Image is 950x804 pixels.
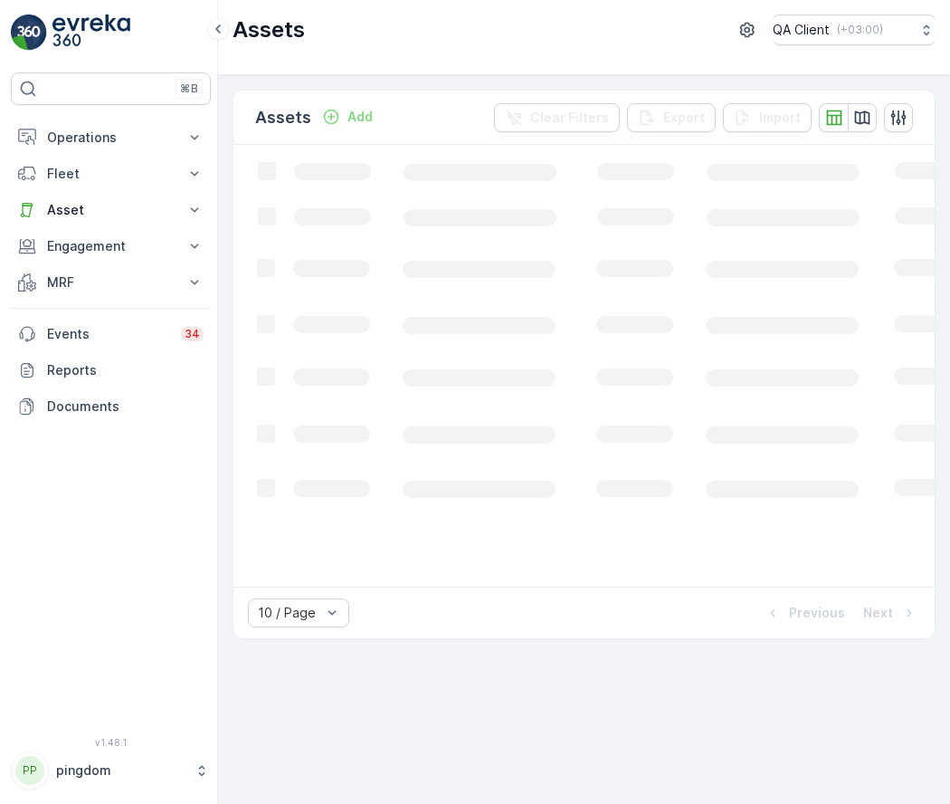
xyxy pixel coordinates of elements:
[494,103,620,132] button: Clear Filters
[11,192,211,228] button: Asset
[837,23,883,37] p: ( +03:00 )
[47,273,175,292] p: MRF
[180,81,198,96] p: ⌘B
[773,21,830,39] p: QA Client
[233,15,305,44] p: Assets
[52,14,130,51] img: logo_light-DOdMpM7g.png
[11,156,211,192] button: Fleet
[47,361,204,379] p: Reports
[663,109,705,127] p: Export
[11,14,47,51] img: logo
[789,604,845,622] p: Previous
[47,201,175,219] p: Asset
[315,106,380,128] button: Add
[185,327,200,341] p: 34
[11,737,211,748] span: v 1.48.1
[11,228,211,264] button: Engagement
[11,352,211,388] a: Reports
[11,388,211,425] a: Documents
[47,397,204,416] p: Documents
[759,109,801,127] p: Import
[11,264,211,301] button: MRF
[47,165,175,183] p: Fleet
[347,108,373,126] p: Add
[773,14,936,45] button: QA Client(+03:00)
[11,120,211,156] button: Operations
[47,325,170,343] p: Events
[863,604,893,622] p: Next
[47,129,175,147] p: Operations
[723,103,812,132] button: Import
[56,761,185,780] p: pingdom
[861,602,920,624] button: Next
[255,105,311,130] p: Assets
[47,237,175,255] p: Engagement
[762,602,847,624] button: Previous
[627,103,716,132] button: Export
[530,109,609,127] p: Clear Filters
[11,316,211,352] a: Events34
[11,751,211,790] button: PPpingdom
[15,756,44,785] div: PP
